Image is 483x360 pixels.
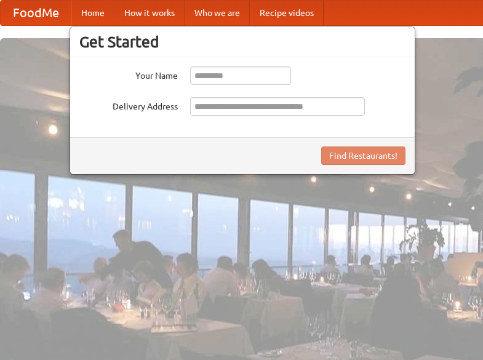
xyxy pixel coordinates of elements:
[250,1,324,25] a: Recipe videos
[321,146,405,165] button: Find Restaurants!
[71,1,114,25] a: Home
[185,1,250,25] a: Who we are
[79,66,178,82] label: Your Name
[114,1,185,25] a: How it works
[1,1,71,25] a: FoodMe
[79,33,405,51] h3: Get Started
[79,97,178,113] label: Delivery Address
